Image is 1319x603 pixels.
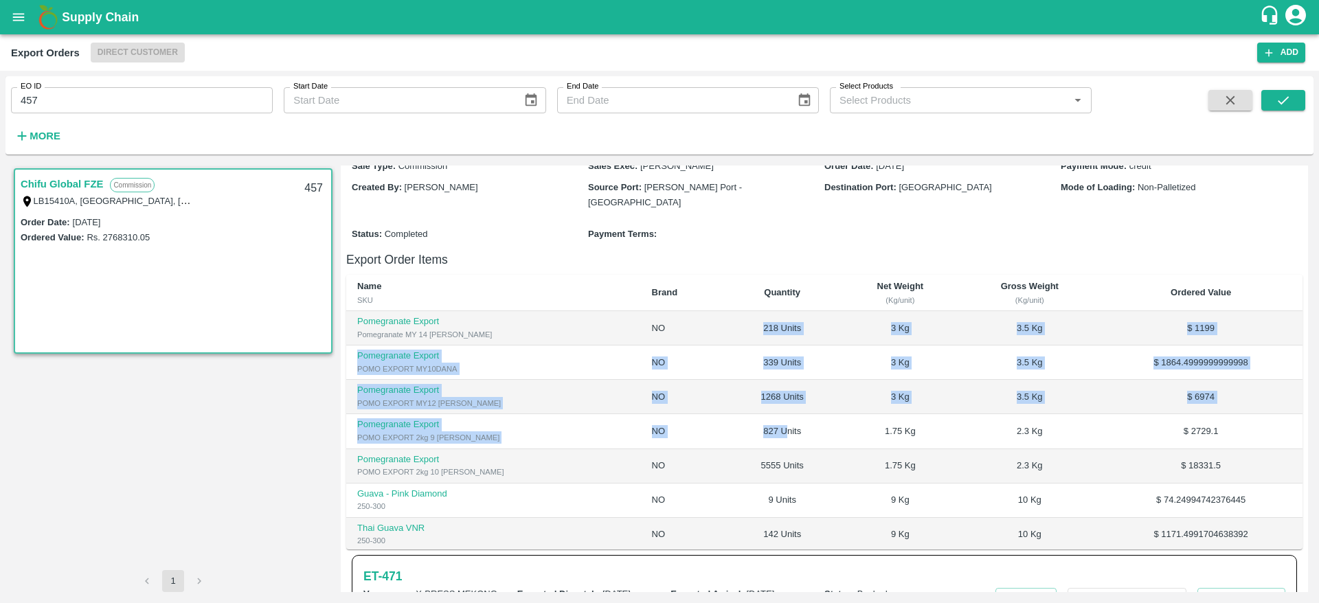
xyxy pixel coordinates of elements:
td: $ 74.24994742376445 [1099,483,1303,518]
label: Start Date [293,81,328,92]
button: Add [1257,43,1305,62]
span: Completed [385,229,428,239]
td: 10 Kg [960,518,1099,552]
div: POMO EXPORT MY10DANA [357,363,630,375]
p: Pomegranate Export [357,384,630,397]
input: End Date [557,87,786,113]
b: Gross Weight [1001,281,1059,291]
td: 1268 Units [724,380,840,414]
p: Commission [110,178,155,192]
td: $ 6974 [1099,380,1303,414]
td: 3.5 Kg [960,345,1099,380]
td: 3.5 Kg [960,380,1099,414]
p: Guava - Pink Diamond [357,488,630,501]
td: 9 Kg [840,518,960,552]
button: More [11,124,64,148]
td: 5555 Units [724,449,840,483]
label: Ordered Value: [21,232,84,242]
b: Payment Terms : [588,229,657,239]
div: customer-support [1259,5,1283,30]
td: 3.5 Kg [960,311,1099,345]
span: [DATE] [876,161,904,171]
td: NO [641,449,724,483]
b: Expected Arrival : [670,589,743,599]
td: NO [641,311,724,345]
span: [DATE] [602,589,631,599]
td: 2.3 Kg [960,449,1099,483]
div: account of current user [1283,3,1308,32]
p: Pomegranate Export [357,418,630,431]
h6: Export Order Items [346,250,1303,269]
td: 339 Units [724,345,840,380]
b: Payment Mode : [1061,161,1127,171]
td: NO [641,345,724,380]
div: POMO EXPORT 2kg 9 [PERSON_NAME] [357,431,630,444]
td: NO [641,483,724,518]
div: 457 [296,172,331,205]
div: (Kg/unit) [851,294,949,306]
input: Select Products [834,91,1065,109]
div: SKU [357,294,630,306]
button: Choose date [518,87,544,113]
b: Ordered Value [1171,287,1231,297]
td: 3 Kg [840,380,960,414]
a: Chifu Global FZE [21,175,103,193]
h6: ET- 471 [363,567,402,586]
label: Order Date : [21,217,70,227]
div: Pomegranate MY 14 [PERSON_NAME] [357,328,630,341]
a: ET-471 [363,567,402,586]
td: 1.75 Kg [840,414,960,448]
span: Commission [398,161,448,171]
button: Open [1069,91,1087,109]
td: 9 Units [724,483,840,518]
td: $ 18331.5 [1099,449,1303,483]
td: 218 Units [724,311,840,345]
p: Pomegranate Export [357,453,630,466]
button: Choose date [791,87,818,113]
b: Voyage no. : [363,589,414,599]
b: Brand [652,287,678,297]
td: 3 Kg [840,345,960,380]
a: Supply Chain [62,8,1259,27]
label: EO ID [21,81,41,92]
div: (Kg/unit) [971,294,1088,306]
td: $ 1199 [1099,311,1303,345]
td: NO [641,518,724,552]
td: $ 1171.4991704638392 [1099,518,1303,552]
b: Net Weight [877,281,924,291]
td: 3 Kg [840,311,960,345]
span: Booked [857,589,888,599]
b: Source Port : [588,182,642,192]
td: $ 1864.4999999999998 [1099,345,1303,380]
b: Sale Type : [352,161,396,171]
span: credit [1129,161,1151,171]
td: 142 Units [724,518,840,552]
span: [PERSON_NAME] [405,182,478,192]
td: 10 Kg [960,483,1099,518]
label: LB15410A, [GEOGRAPHIC_DATA], [GEOGRAPHIC_DATA], [GEOGRAPHIC_DATA], [GEOGRAPHIC_DATA] [34,195,467,206]
td: 2.3 Kg [960,414,1099,448]
b: Name [357,281,381,291]
td: NO [641,380,724,414]
p: Pomegranate Export [357,315,630,328]
input: Start Date [284,87,512,113]
b: Mode of Loading : [1061,182,1135,192]
b: Created By : [352,182,402,192]
p: Pomegranate Export [357,350,630,363]
b: Status : [352,229,382,239]
span: [PERSON_NAME] Port - [GEOGRAPHIC_DATA] [588,182,742,207]
b: Destination Port : [824,182,897,192]
td: 827 Units [724,414,840,448]
b: Expected Dispatch : [517,589,600,599]
img: logo [34,3,62,31]
td: 1.75 Kg [840,449,960,483]
div: POMO EXPORT MY12 [PERSON_NAME] [357,397,630,409]
td: 9 Kg [840,483,960,518]
nav: pagination navigation [134,570,212,592]
b: Supply Chain [62,10,139,24]
p: Thai Guava VNR [357,522,630,535]
button: page 1 [162,570,184,592]
b: Status : [824,589,855,599]
td: NO [641,414,724,448]
label: [DATE] [73,217,101,227]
